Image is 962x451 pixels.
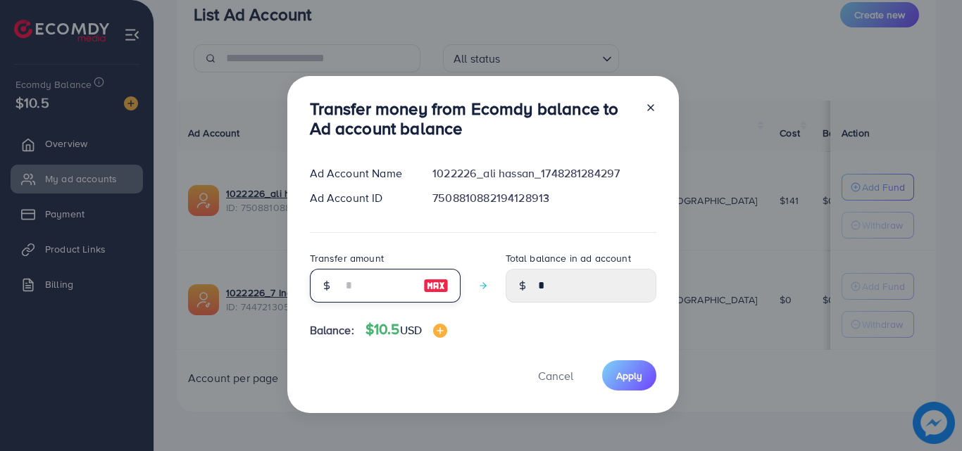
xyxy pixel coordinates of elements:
[310,251,384,265] label: Transfer amount
[433,324,447,338] img: image
[310,99,634,139] h3: Transfer money from Ecomdy balance to Ad account balance
[421,165,667,182] div: 1022226_ali hassan_1748281284297
[299,190,422,206] div: Ad Account ID
[538,368,573,383] span: Cancel
[299,165,422,182] div: Ad Account Name
[616,369,642,383] span: Apply
[400,322,422,338] span: USD
[506,251,631,265] label: Total balance in ad account
[602,360,656,390] button: Apply
[366,321,447,338] h4: $10.5
[520,360,591,390] button: Cancel
[423,277,449,294] img: image
[421,190,667,206] div: 7508810882194128913
[310,322,354,338] span: Balance:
